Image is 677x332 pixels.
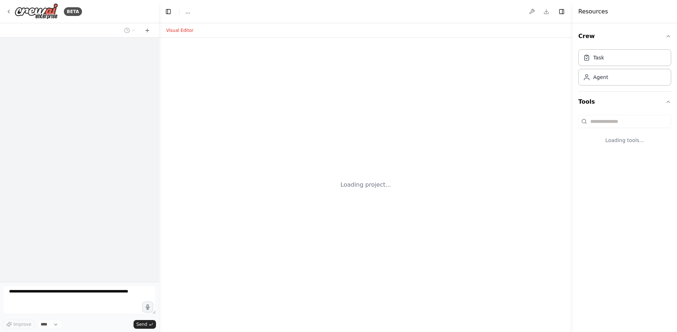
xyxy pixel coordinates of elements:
[593,74,608,81] div: Agent
[578,46,671,91] div: Crew
[3,320,34,329] button: Improve
[163,7,173,17] button: Hide left sidebar
[162,26,198,35] button: Visual Editor
[121,26,139,35] button: Switch to previous chat
[185,8,190,15] nav: breadcrumb
[578,131,671,150] div: Loading tools...
[578,92,671,112] button: Tools
[557,7,567,17] button: Hide right sidebar
[593,54,604,61] div: Task
[341,180,391,189] div: Loading project...
[134,320,156,329] button: Send
[185,8,190,15] span: ...
[13,321,31,327] span: Improve
[142,302,153,312] button: Click to speak your automation idea
[64,7,82,16] div: BETA
[578,112,671,155] div: Tools
[578,26,671,46] button: Crew
[141,26,153,35] button: Start a new chat
[15,3,58,20] img: Logo
[578,7,608,16] h4: Resources
[136,321,147,327] span: Send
